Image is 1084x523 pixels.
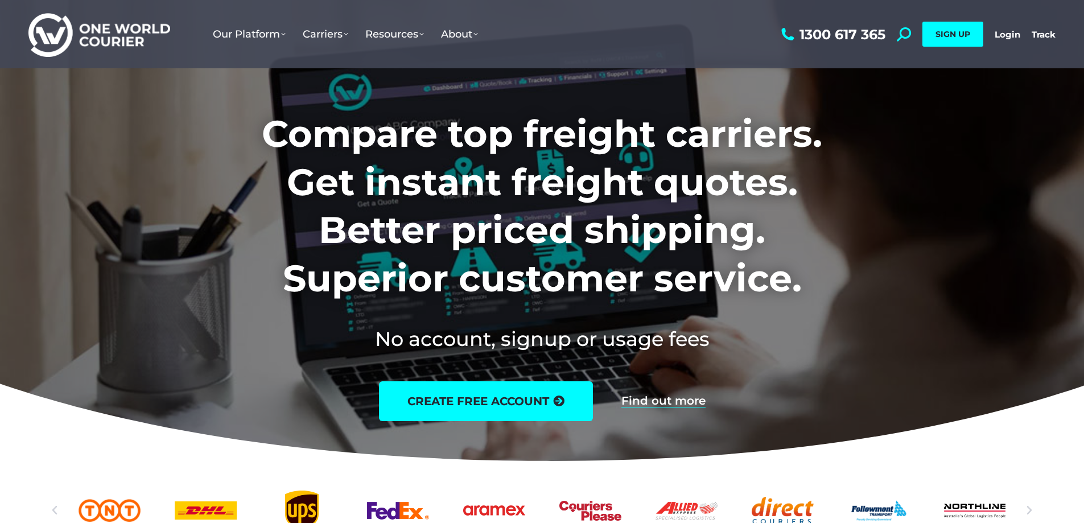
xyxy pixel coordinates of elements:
a: Carriers [294,17,357,52]
a: Our Platform [204,17,294,52]
span: SIGN UP [935,29,970,39]
a: About [432,17,487,52]
span: Carriers [303,28,348,40]
a: SIGN UP [922,22,983,47]
h1: Compare top freight carriers. Get instant freight quotes. Better priced shipping. Superior custom... [187,110,897,302]
img: One World Courier [28,11,170,57]
span: About [441,28,478,40]
a: create free account [379,381,593,421]
a: Resources [357,17,432,52]
a: Track [1032,29,1056,40]
span: Our Platform [213,28,286,40]
a: 1300 617 365 [778,27,885,42]
h2: No account, signup or usage fees [187,325,897,353]
span: Resources [365,28,424,40]
a: Find out more [621,395,706,407]
a: Login [995,29,1020,40]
